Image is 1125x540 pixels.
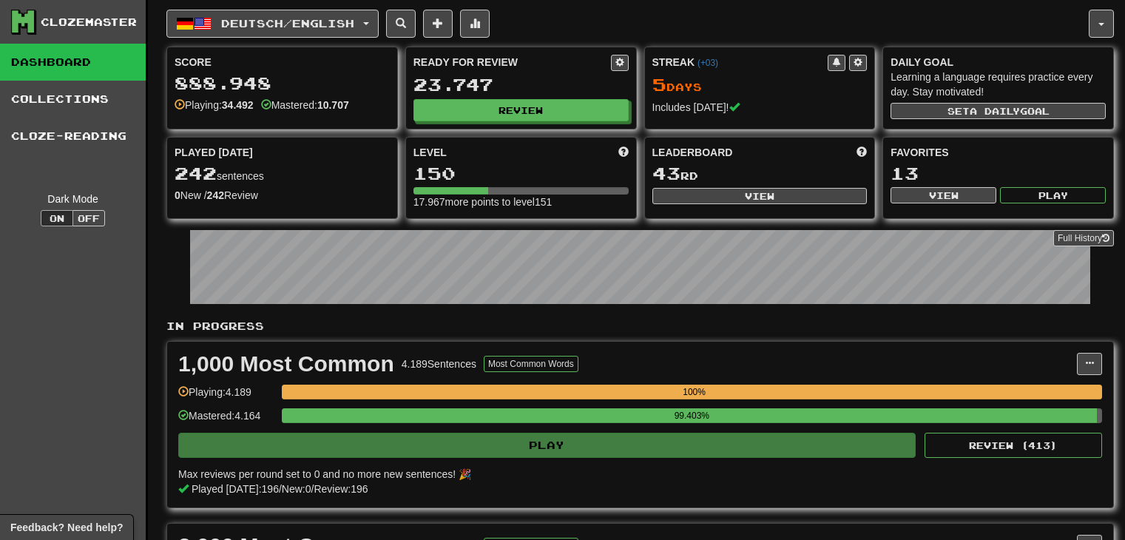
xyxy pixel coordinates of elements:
[207,189,224,201] strong: 242
[175,74,390,92] div: 888.948
[178,408,274,433] div: Mastered: 4.164
[261,98,349,112] div: Mastered:
[891,103,1106,119] button: Seta dailygoal
[652,163,680,183] span: 43
[970,106,1020,116] span: a daily
[413,75,629,94] div: 23.747
[10,520,123,535] span: Open feedback widget
[41,210,73,226] button: On
[413,195,629,209] div: 17.967 more points to level 151
[402,357,476,371] div: 4.189 Sentences
[891,145,1106,160] div: Favorites
[618,145,629,160] span: Score more points to level up
[891,55,1106,70] div: Daily Goal
[178,433,916,458] button: Play
[1000,187,1106,203] button: Play
[175,189,180,201] strong: 0
[192,483,279,495] span: Played [DATE]: 196
[311,483,314,495] span: /
[1053,230,1114,246] a: Full History
[652,100,868,115] div: Includes [DATE]!
[166,319,1114,334] p: In Progress
[282,483,311,495] span: New: 0
[166,10,379,38] button: Deutsch/English
[423,10,453,38] button: Add sentence to collection
[652,145,733,160] span: Leaderboard
[891,187,996,203] button: View
[175,98,254,112] div: Playing:
[178,353,394,375] div: 1,000 Most Common
[413,55,611,70] div: Ready for Review
[175,55,390,70] div: Score
[857,145,867,160] span: This week in points, UTC
[175,163,217,183] span: 242
[286,385,1102,399] div: 100%
[386,10,416,38] button: Search sentences
[178,385,274,409] div: Playing: 4.189
[697,58,718,68] a: (+03)
[652,188,868,204] button: View
[11,192,135,206] div: Dark Mode
[72,210,105,226] button: Off
[175,145,253,160] span: Played [DATE]
[314,483,368,495] span: Review: 196
[925,433,1102,458] button: Review (413)
[891,164,1106,183] div: 13
[484,356,578,372] button: Most Common Words
[41,15,137,30] div: Clozemaster
[460,10,490,38] button: More stats
[175,188,390,203] div: New / Review
[652,164,868,183] div: rd
[891,70,1106,99] div: Learning a language requires practice every day. Stay motivated!
[652,75,868,95] div: Day s
[286,408,1097,423] div: 99.403%
[317,99,349,111] strong: 10.707
[413,164,629,183] div: 150
[221,17,354,30] span: Deutsch / English
[413,145,447,160] span: Level
[652,74,666,95] span: 5
[652,55,828,70] div: Streak
[175,164,390,183] div: sentences
[222,99,254,111] strong: 34.492
[279,483,282,495] span: /
[178,467,1093,482] div: Max reviews per round set to 0 and no more new sentences! 🎉
[413,99,629,121] button: Review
